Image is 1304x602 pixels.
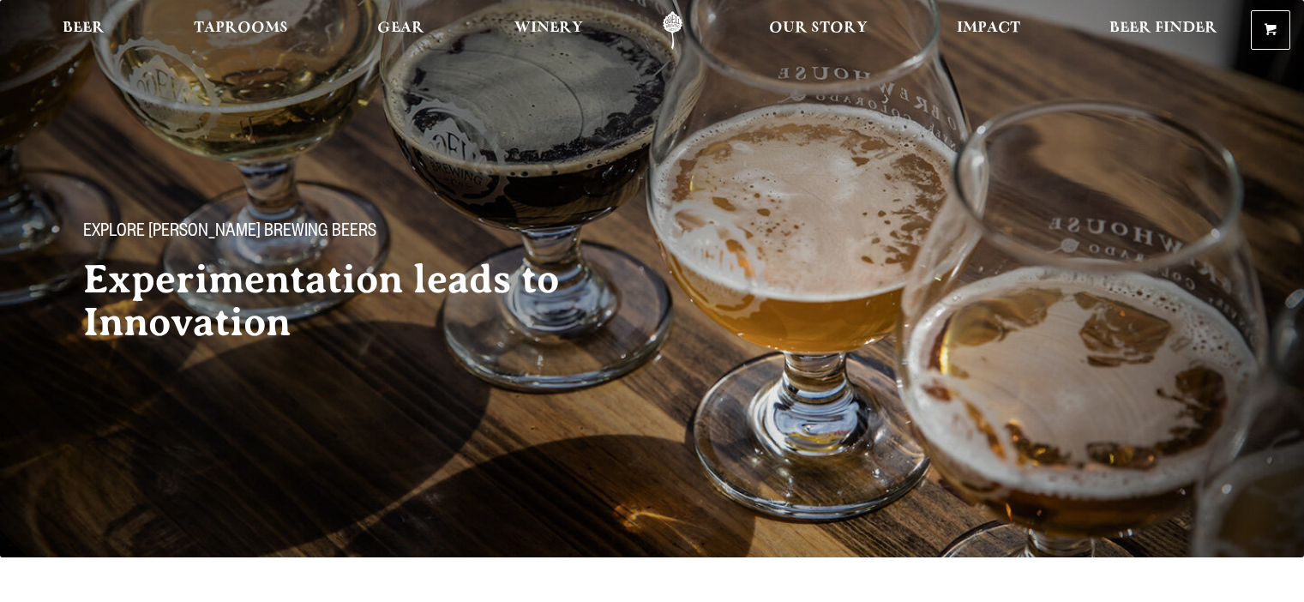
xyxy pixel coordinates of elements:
[1109,21,1217,35] span: Beer Finder
[366,11,436,50] a: Gear
[83,222,376,244] span: Explore [PERSON_NAME] Brewing Beers
[194,21,288,35] span: Taprooms
[946,11,1031,50] a: Impact
[183,11,299,50] a: Taprooms
[758,11,879,50] a: Our Story
[514,21,583,35] span: Winery
[769,21,868,35] span: Our Story
[51,11,116,50] a: Beer
[83,258,618,344] h2: Experimentation leads to Innovation
[1098,11,1229,50] a: Beer Finder
[377,21,424,35] span: Gear
[640,11,705,50] a: Odell Home
[63,21,105,35] span: Beer
[957,21,1020,35] span: Impact
[503,11,594,50] a: Winery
